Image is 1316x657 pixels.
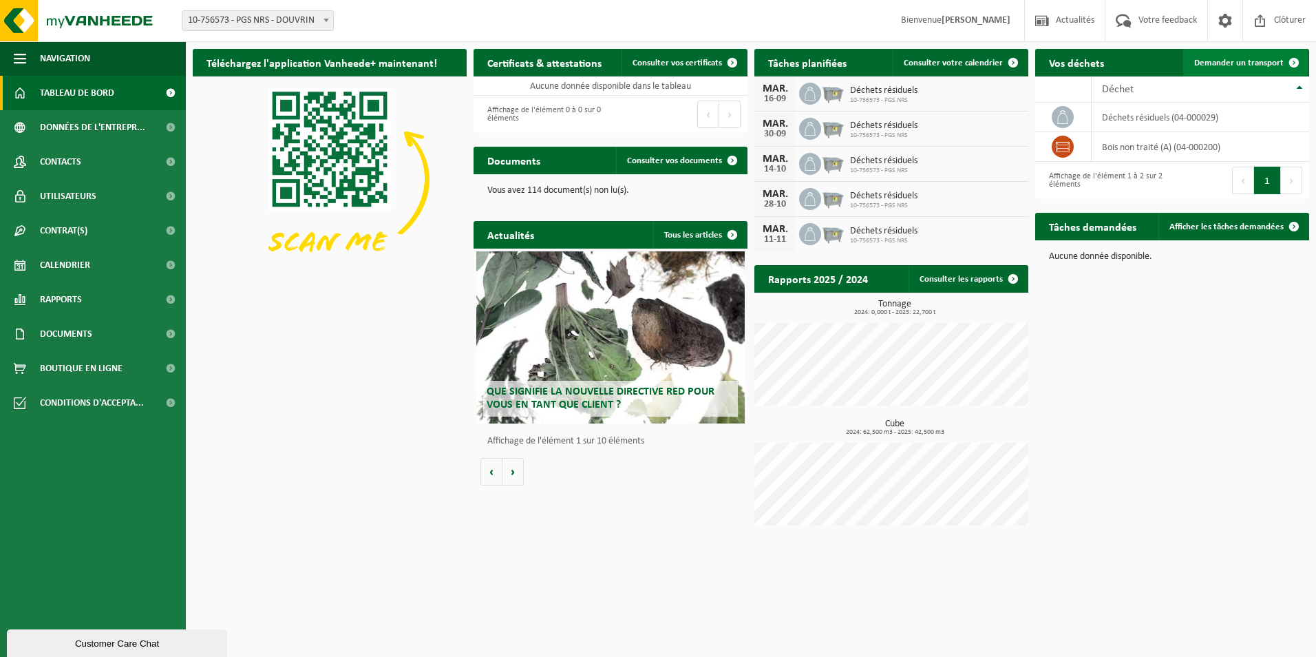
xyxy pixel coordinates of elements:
[761,83,789,94] div: MAR.
[904,59,1003,67] span: Consulter votre calendrier
[193,76,467,282] img: Download de VHEPlus App
[754,265,882,292] h2: Rapports 2025 / 2024
[850,96,917,105] span: 10-756573 - PGS NRS
[474,147,554,174] h2: Documents
[1169,222,1284,231] span: Afficher les tâches demandées
[480,99,604,129] div: Affichage de l'élément 0 à 0 sur 0 éléments
[850,237,917,245] span: 10-756573 - PGS NRS
[182,10,334,31] span: 10-756573 - PGS NRS - DOUVRIN
[40,282,82,317] span: Rapports
[40,386,144,420] span: Conditions d'accepta...
[40,76,114,110] span: Tableau de bord
[487,437,741,446] p: Affichage de l'élément 1 sur 10 éléments
[474,221,548,248] h2: Actualités
[821,116,845,139] img: WB-2500-GAL-GY-01
[909,265,1027,293] a: Consulter les rapports
[1183,49,1308,76] a: Demander un transport
[633,59,722,67] span: Consulter vos certificats
[474,76,747,96] td: Aucune donnée disponible dans le tableau
[761,165,789,174] div: 14-10
[850,121,917,132] span: Déchets résiduels
[697,101,719,128] button: Previous
[1158,213,1308,240] a: Afficher les tâches demandées
[1042,165,1165,196] div: Affichage de l'élément 1 à 2 sur 2 éléments
[7,627,230,657] iframe: chat widget
[193,49,451,76] h2: Téléchargez l'application Vanheede+ maintenant!
[850,202,917,210] span: 10-756573 - PGS NRS
[761,419,1028,436] h3: Cube
[40,213,87,248] span: Contrat(s)
[850,85,917,96] span: Déchets résiduels
[1092,103,1309,132] td: déchets résiduels (04-000029)
[761,94,789,104] div: 16-09
[850,167,917,175] span: 10-756573 - PGS NRS
[476,251,745,424] a: Que signifie la nouvelle directive RED pour vous en tant que client ?
[761,154,789,165] div: MAR.
[474,49,615,76] h2: Certificats & attestations
[40,248,90,282] span: Calendrier
[761,224,789,235] div: MAR.
[850,226,917,237] span: Déchets résiduels
[40,317,92,351] span: Documents
[1092,132,1309,162] td: bois non traité (A) (04-000200)
[1035,213,1150,240] h2: Tâches demandées
[761,309,1028,316] span: 2024: 0,000 t - 2025: 22,700 t
[616,147,746,174] a: Consulter vos documents
[1049,252,1295,262] p: Aucune donnée disponible.
[182,11,333,30] span: 10-756573 - PGS NRS - DOUVRIN
[40,110,145,145] span: Données de l'entrepr...
[480,458,502,486] button: Vorige
[761,235,789,244] div: 11-11
[761,200,789,209] div: 28-10
[754,49,860,76] h2: Tâches planifiées
[821,186,845,209] img: WB-2500-GAL-GY-01
[502,458,524,486] button: Volgende
[761,189,789,200] div: MAR.
[622,49,746,76] a: Consulter vos certificats
[487,386,714,410] span: Que signifie la nouvelle directive RED pour vous en tant que client ?
[850,132,917,140] span: 10-756573 - PGS NRS
[850,191,917,202] span: Déchets résiduels
[893,49,1027,76] a: Consulter votre calendrier
[653,221,746,249] a: Tous les articles
[719,101,741,128] button: Next
[761,118,789,129] div: MAR.
[821,151,845,174] img: WB-2500-GAL-GY-01
[1102,84,1134,95] span: Déchet
[821,81,845,104] img: WB-2500-GAL-GY-01
[761,129,789,139] div: 30-09
[850,156,917,167] span: Déchets résiduels
[761,429,1028,436] span: 2024: 62,500 m3 - 2025: 42,500 m3
[40,351,123,386] span: Boutique en ligne
[1232,167,1254,194] button: Previous
[942,15,1010,25] strong: [PERSON_NAME]
[1035,49,1118,76] h2: Vos déchets
[761,300,1028,316] h3: Tonnage
[1194,59,1284,67] span: Demander un transport
[627,156,722,165] span: Consulter vos documents
[40,179,96,213] span: Utilisateurs
[40,41,90,76] span: Navigation
[1281,167,1302,194] button: Next
[487,186,734,196] p: Vous avez 114 document(s) non lu(s).
[821,221,845,244] img: WB-2500-GAL-GY-01
[1254,167,1281,194] button: 1
[40,145,81,179] span: Contacts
